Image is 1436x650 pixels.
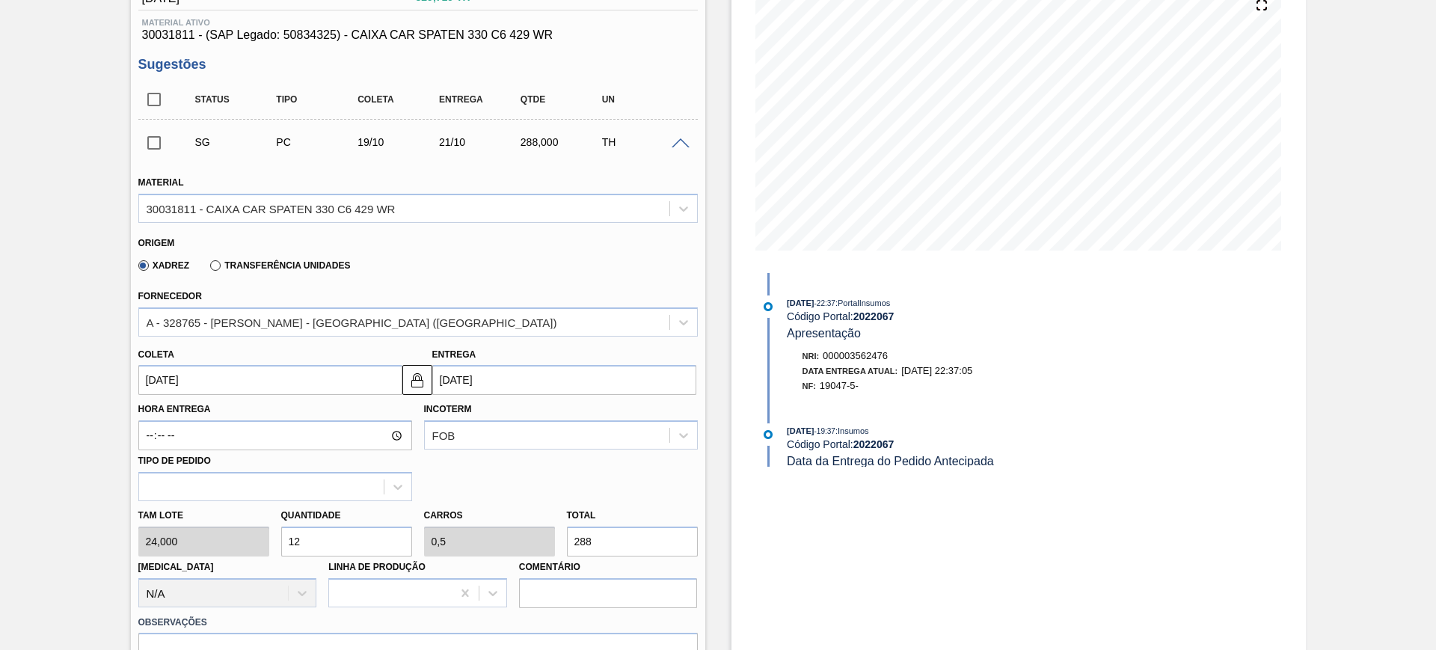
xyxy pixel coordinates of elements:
label: Comentário [519,557,698,578]
span: : Insumos [835,426,869,435]
span: Data da Entrega do Pedido Antecipada [787,455,994,467]
span: Material ativo [142,18,694,27]
label: Fornecedor [138,291,202,301]
input: dd/mm/yyyy [432,365,696,395]
span: Apresentação [787,327,861,340]
label: Incoterm [424,404,472,414]
img: atual [764,430,773,439]
span: Data Entrega Atual: [803,367,898,375]
div: Coleta [354,94,444,105]
label: Transferência Unidades [210,260,350,271]
span: NF: [803,381,816,390]
label: Origem [138,238,175,248]
div: A - 328765 - [PERSON_NAME] - [GEOGRAPHIC_DATA] ([GEOGRAPHIC_DATA]) [147,316,557,328]
span: [DATE] [787,426,814,435]
label: Carros [424,510,463,521]
div: 288,000 [517,136,607,148]
span: - 22:37 [814,299,835,307]
div: TH [598,136,689,148]
label: Xadrez [138,260,190,271]
div: Status [191,94,282,105]
h3: Sugestões [138,57,698,73]
label: Total [567,510,596,521]
strong: 2022067 [853,310,895,322]
span: [DATE] 22:37:05 [901,365,972,376]
label: [MEDICAL_DATA] [138,562,214,572]
span: 000003562476 [823,350,888,361]
label: Tipo de pedido [138,456,211,466]
div: Código Portal: [787,310,1142,322]
label: Linha de Produção [328,562,426,572]
div: Sugestão Criada [191,136,282,148]
span: 19047-5- [820,380,859,391]
label: Hora Entrega [138,399,412,420]
span: Nri: [803,352,820,361]
label: Observações [138,612,698,634]
div: 21/10/2025 [435,136,526,148]
div: Qtde [517,94,607,105]
div: Entrega [435,94,526,105]
div: Pedido de Compra [272,136,363,148]
button: locked [402,365,432,395]
span: [DATE] [787,298,814,307]
span: : PortalInsumos [835,298,890,307]
div: FOB [432,429,455,442]
div: Tipo [272,94,363,105]
label: Material [138,177,184,188]
span: - 19:37 [814,427,835,435]
img: atual [764,302,773,311]
img: locked [408,371,426,389]
label: Quantidade [281,510,341,521]
div: 30031811 - CAIXA CAR SPATEN 330 C6 429 WR [147,202,396,215]
div: Código Portal: [787,438,1142,450]
label: Coleta [138,349,174,360]
label: Tam lote [138,505,269,527]
div: 19/10/2025 [354,136,444,148]
label: Entrega [432,349,476,360]
input: dd/mm/yyyy [138,365,402,395]
strong: 2022067 [853,438,895,450]
span: 30031811 - (SAP Legado: 50834325) - CAIXA CAR SPATEN 330 C6 429 WR [142,28,694,42]
div: UN [598,94,689,105]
